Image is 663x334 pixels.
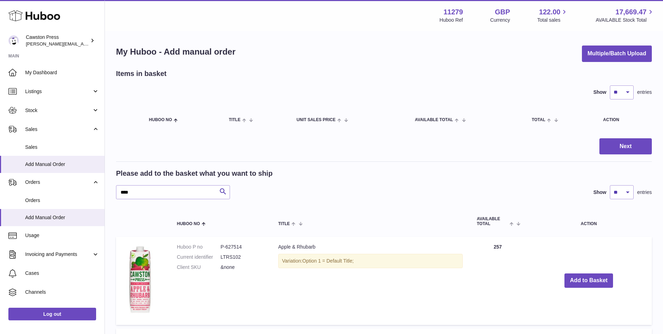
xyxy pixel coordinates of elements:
[532,118,545,122] span: Total
[221,254,264,260] dd: LTRS102
[526,210,652,233] th: Action
[25,144,99,151] span: Sales
[477,217,508,226] span: AVAILABLE Total
[537,7,568,23] a: 122.00 Total sales
[26,41,178,47] span: [PERSON_NAME][EMAIL_ADDRESS][PERSON_NAME][DOMAIN_NAME]
[177,222,200,226] span: Huboo no
[229,118,240,122] span: Title
[637,189,652,196] span: entries
[637,89,652,96] span: entries
[25,197,99,204] span: Orders
[271,237,470,325] td: Apple & Rhubarb
[25,69,99,76] span: My Dashboard
[615,7,647,17] span: 17,669.47
[440,17,463,23] div: Huboo Ref
[8,35,19,46] img: thomas.carson@cawstonpress.com
[177,264,221,271] dt: Client SKU
[116,169,273,178] h2: Please add to the basket what you want to ship
[177,244,221,250] dt: Huboo P no
[25,232,99,239] span: Usage
[116,69,167,78] h2: Items in basket
[8,308,96,320] a: Log out
[490,17,510,23] div: Currency
[297,118,336,122] span: Unit Sales Price
[564,273,613,288] button: Add to Basket
[444,7,463,17] strong: 11279
[25,289,99,295] span: Channels
[599,138,652,155] button: Next
[123,244,158,316] img: Apple & Rhubarb
[495,7,510,17] strong: GBP
[221,244,264,250] dd: P-627514
[278,254,463,268] div: Variation:
[470,237,526,325] td: 257
[415,118,453,122] span: AVAILABLE Total
[25,161,99,168] span: Add Manual Order
[593,189,606,196] label: Show
[177,254,221,260] dt: Current identifier
[302,258,354,264] span: Option 1 = Default Title;
[278,222,290,226] span: Title
[116,46,236,57] h1: My Huboo - Add manual order
[25,107,92,114] span: Stock
[149,118,172,122] span: Huboo no
[25,214,99,221] span: Add Manual Order
[25,270,99,277] span: Cases
[26,34,89,47] div: Cawston Press
[539,7,560,17] span: 122.00
[25,126,92,133] span: Sales
[603,118,645,122] div: Action
[596,17,655,23] span: AVAILABLE Stock Total
[593,89,606,96] label: Show
[25,251,92,258] span: Invoicing and Payments
[25,179,92,186] span: Orders
[596,7,655,23] a: 17,669.47 AVAILABLE Stock Total
[221,264,264,271] dd: &none
[537,17,568,23] span: Total sales
[582,46,652,62] button: Multiple/Batch Upload
[25,88,92,95] span: Listings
